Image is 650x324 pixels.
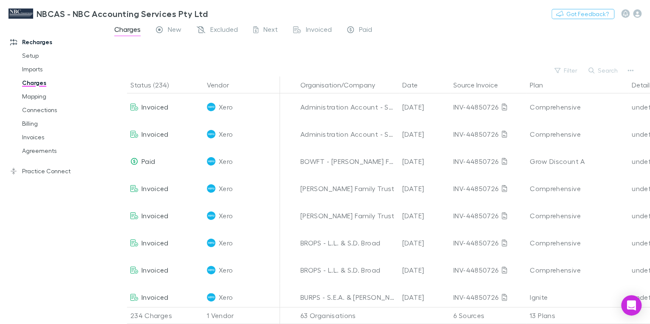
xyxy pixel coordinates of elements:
[530,202,625,229] div: Comprehensive
[14,49,110,62] a: Setup
[14,62,110,76] a: Imports
[130,76,179,93] button: Status (234)
[453,256,523,284] div: INV-44850726
[207,266,215,274] img: Xero's Logo
[297,307,399,324] div: 63 Organisations
[306,25,332,36] span: Invoiced
[399,202,450,229] div: [DATE]
[453,76,508,93] button: Source Invoice
[219,202,233,229] span: Xero
[210,25,238,36] span: Excluded
[207,157,215,166] img: Xero's Logo
[219,121,233,148] span: Xero
[399,93,450,121] div: [DATE]
[203,307,280,324] div: 1 Vendor
[453,93,523,121] div: INV-44850726
[530,93,625,121] div: Comprehensive
[584,65,623,76] button: Search
[141,266,169,274] span: Invoiced
[300,148,396,175] div: BOWFT - [PERSON_NAME] Farming Trust
[550,65,582,76] button: Filter
[219,93,233,121] span: Xero
[526,307,628,324] div: 13 Plans
[453,229,523,256] div: INV-44850726
[399,121,450,148] div: [DATE]
[402,76,428,93] button: Date
[14,90,110,103] a: Mapping
[37,8,208,19] h3: NBCAS - NBC Accounting Services Pty Ltd
[141,130,169,138] span: Invoiced
[399,148,450,175] div: [DATE]
[3,3,213,24] a: NBCAS - NBC Accounting Services Pty Ltd
[207,239,215,247] img: Xero's Logo
[300,93,396,121] div: Administration Account - SLSF
[141,239,169,247] span: Invoiced
[453,175,523,202] div: INV-44850726
[399,175,450,202] div: [DATE]
[530,256,625,284] div: Comprehensive
[14,103,110,117] a: Connections
[219,284,233,311] span: Xero
[399,229,450,256] div: [DATE]
[207,293,215,301] img: Xero's Logo
[141,211,169,220] span: Invoiced
[14,117,110,130] a: Billing
[453,202,523,229] div: INV-44850726
[530,148,625,175] div: Grow Discount A
[453,121,523,148] div: INV-44850726
[168,25,181,36] span: New
[300,284,396,311] div: BURPS - S.E.A. & [PERSON_NAME]
[207,184,215,193] img: Xero's Logo
[359,25,372,36] span: Paid
[551,9,614,19] button: Got Feedback?
[530,175,625,202] div: Comprehensive
[453,284,523,311] div: INV-44850726
[219,256,233,284] span: Xero
[219,175,233,202] span: Xero
[300,229,396,256] div: BROPS - L.L. & S.D. Broad
[453,148,523,175] div: INV-44850726
[8,8,33,19] img: NBCAS - NBC Accounting Services Pty Ltd's Logo
[219,148,233,175] span: Xero
[300,202,396,229] div: [PERSON_NAME] Family Trust
[141,184,169,192] span: Invoiced
[300,175,396,202] div: [PERSON_NAME] Family Trust
[114,25,141,36] span: Charges
[14,144,110,158] a: Agreements
[207,103,215,111] img: Xero's Logo
[300,256,396,284] div: BROPS - L.L. & S.D. Broad
[207,211,215,220] img: Xero's Logo
[300,121,396,148] div: Administration Account - SLSF
[207,130,215,138] img: Xero's Logo
[530,284,625,311] div: Ignite
[2,35,110,49] a: Recharges
[530,229,625,256] div: Comprehensive
[127,307,203,324] div: 234 Charges
[450,307,526,324] div: 6 Sources
[399,256,450,284] div: [DATE]
[399,284,450,311] div: [DATE]
[141,103,169,111] span: Invoiced
[141,157,155,165] span: Paid
[14,130,110,144] a: Invoices
[530,121,625,148] div: Comprehensive
[207,76,239,93] button: Vendor
[219,229,233,256] span: Xero
[263,25,278,36] span: Next
[141,293,169,301] span: Invoiced
[621,295,642,316] div: Open Intercom Messenger
[14,76,110,90] a: Charges
[2,164,110,178] a: Practice Connect
[530,76,553,93] button: Plan
[300,76,385,93] button: Organisation/Company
